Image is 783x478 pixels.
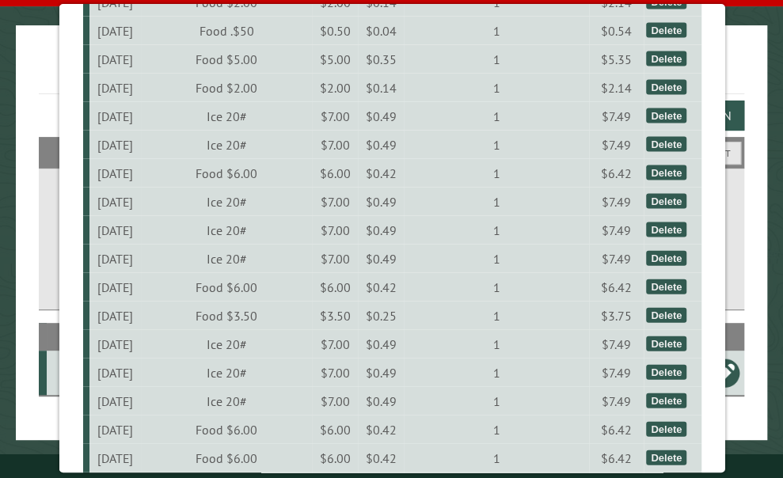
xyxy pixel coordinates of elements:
[39,51,743,94] h1: Reservations
[89,102,140,131] td: [DATE]
[403,330,588,358] td: 1
[588,245,643,273] td: $7.49
[403,415,588,444] td: 1
[403,74,588,102] td: 1
[588,131,643,159] td: $7.49
[140,273,311,302] td: Food $6.00
[403,358,588,387] td: 1
[357,415,403,444] td: $0.42
[645,194,686,209] div: Delete
[357,17,403,45] td: $0.04
[588,17,643,45] td: $0.54
[645,365,686,380] div: Delete
[89,358,140,387] td: [DATE]
[89,188,140,216] td: [DATE]
[140,188,311,216] td: Ice 20#
[312,17,358,45] td: $0.50
[403,188,588,216] td: 1
[357,444,403,472] td: $0.42
[588,102,643,131] td: $7.49
[588,159,643,188] td: $6.42
[645,23,686,38] div: Delete
[312,444,358,472] td: $6.00
[140,159,311,188] td: Food $6.00
[645,393,686,408] div: Delete
[588,273,643,302] td: $6.42
[403,159,588,188] td: 1
[89,45,140,74] td: [DATE]
[357,273,403,302] td: $0.42
[89,74,140,102] td: [DATE]
[645,450,686,465] div: Delete
[588,415,643,444] td: $6.42
[357,102,403,131] td: $0.49
[39,137,743,167] h2: Filters
[312,415,358,444] td: $6.00
[140,415,311,444] td: Food $6.00
[312,358,358,387] td: $7.00
[140,245,311,273] td: Ice 20#
[89,216,140,245] td: [DATE]
[645,336,686,351] div: Delete
[588,188,643,216] td: $7.49
[140,444,311,472] td: Food $6.00
[645,137,686,152] div: Delete
[645,222,686,237] div: Delete
[312,102,358,131] td: $7.00
[140,387,311,415] td: Ice 20#
[140,17,311,45] td: Food .$50
[403,302,588,330] td: 1
[312,74,358,102] td: $2.00
[403,131,588,159] td: 1
[403,273,588,302] td: 1
[403,45,588,74] td: 1
[588,74,643,102] td: $2.14
[588,216,643,245] td: $7.49
[47,323,89,351] th: Site
[588,387,643,415] td: $7.49
[357,302,403,330] td: $0.25
[645,251,686,266] div: Delete
[403,387,588,415] td: 1
[357,387,403,415] td: $0.49
[312,387,358,415] td: $7.00
[588,330,643,358] td: $7.49
[645,80,686,95] div: Delete
[312,45,358,74] td: $5.00
[645,308,686,323] div: Delete
[140,358,311,387] td: Ice 20#
[312,330,358,358] td: $7.00
[403,216,588,245] td: 1
[645,165,686,180] div: Delete
[312,245,358,273] td: $7.00
[140,131,311,159] td: Ice 20#
[89,302,140,330] td: [DATE]
[140,45,311,74] td: Food $5.00
[312,159,358,188] td: $6.00
[645,108,686,123] div: Delete
[140,74,311,102] td: Food $2.00
[312,131,358,159] td: $7.00
[357,358,403,387] td: $0.49
[140,330,311,358] td: Ice 20#
[89,245,140,273] td: [DATE]
[588,444,643,472] td: $6.42
[312,302,358,330] td: $3.50
[140,216,311,245] td: Ice 20#
[89,415,140,444] td: [DATE]
[403,444,588,472] td: 1
[588,302,643,330] td: $3.75
[357,45,403,74] td: $0.35
[89,17,140,45] td: [DATE]
[312,188,358,216] td: $7.00
[89,159,140,188] td: [DATE]
[140,302,311,330] td: Food $3.50
[89,273,140,302] td: [DATE]
[53,365,86,381] div: A4
[357,245,403,273] td: $0.49
[645,422,686,437] div: Delete
[89,131,140,159] td: [DATE]
[140,102,311,131] td: Ice 20#
[357,131,403,159] td: $0.49
[89,387,140,415] td: [DATE]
